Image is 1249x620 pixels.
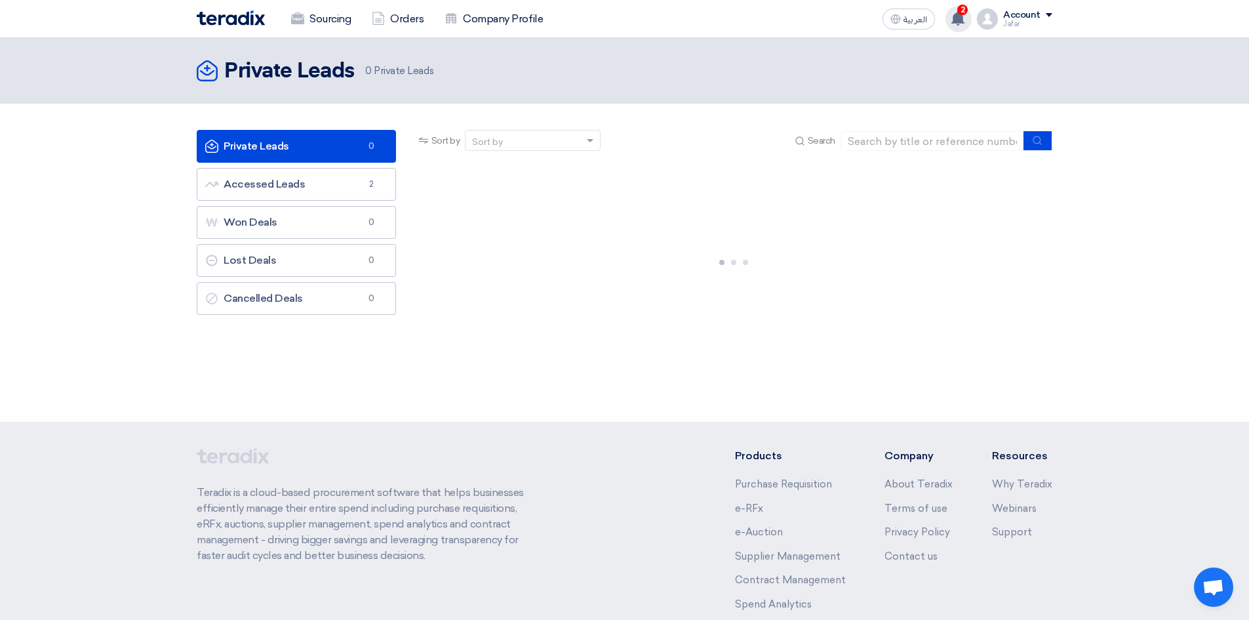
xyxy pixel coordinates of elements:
span: 0 [364,140,380,153]
a: Cancelled Deals0 [197,282,396,315]
a: Supplier Management [735,550,841,562]
a: About Teradix [884,478,953,490]
a: Privacy Policy [884,526,950,538]
a: e-RFx [735,503,763,514]
div: Jafar [1003,20,1052,28]
a: Accessed Leads2 [197,168,396,201]
p: Teradix is a cloud-based procurement software that helps businesses efficiently manage their enti... [197,485,539,564]
a: Why Teradix [992,478,1052,490]
span: العربية [903,15,927,24]
span: Private Leads [365,64,433,79]
span: Sort by [431,134,460,148]
a: e-Auction [735,526,783,538]
span: 0 [364,216,380,229]
a: Purchase Requisition [735,478,832,490]
a: Contact us [884,550,938,562]
img: profile_test.png [977,9,998,30]
div: Sort by [472,135,503,149]
span: Search [808,134,835,148]
a: Private Leads0 [197,130,396,163]
li: Products [735,448,846,464]
a: Company Profile [434,5,553,33]
a: Webinars [992,503,1037,514]
input: Search by title or reference number [841,131,1024,151]
a: Contract Management [735,574,846,586]
a: Terms of use [884,503,947,514]
a: Support [992,526,1032,538]
span: 0 [365,65,372,77]
div: Account [1003,10,1041,21]
a: Spend Analytics [735,598,812,610]
h2: Private Leads [224,58,355,85]
img: Teradix logo [197,10,265,26]
a: Lost Deals0 [197,244,396,277]
span: 0 [364,254,380,267]
button: العربية [882,9,935,30]
li: Resources [992,448,1052,464]
a: Sourcing [281,5,361,33]
a: Orders [361,5,434,33]
li: Company [884,448,953,464]
a: Open chat [1194,568,1233,607]
span: 2 [957,5,968,15]
span: 2 [364,178,380,191]
a: Won Deals0 [197,206,396,239]
span: 0 [364,292,380,305]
